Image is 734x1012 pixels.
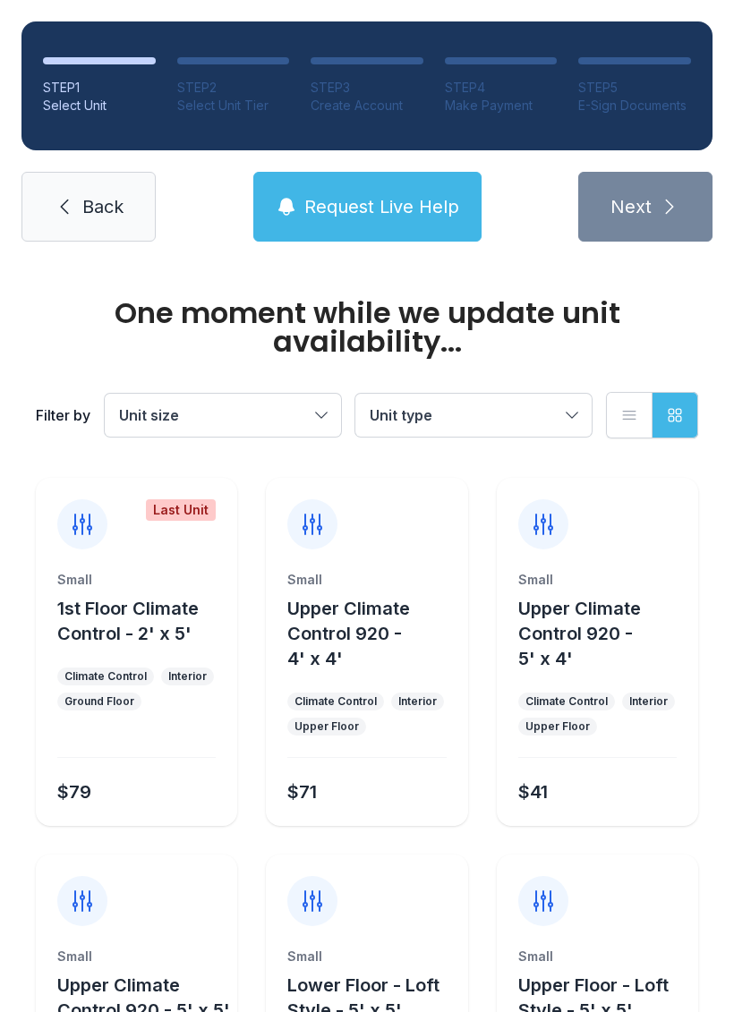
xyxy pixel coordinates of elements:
span: Unit size [119,406,179,424]
div: Upper Floor [294,719,359,734]
div: Interior [398,694,437,709]
span: Back [82,194,124,219]
button: Upper Climate Control 920 - 4' x 4' [287,596,460,671]
span: 1st Floor Climate Control - 2' x 5' [57,598,199,644]
div: STEP 2 [177,79,290,97]
div: Small [518,571,677,589]
div: One moment while we update unit availability... [36,299,698,356]
span: Upper Climate Control 920 - 4' x 4' [287,598,410,669]
div: STEP 3 [311,79,423,97]
div: Small [287,571,446,589]
div: Make Payment [445,97,558,115]
div: Climate Control [294,694,377,709]
div: Select Unit [43,97,156,115]
div: Upper Floor [525,719,590,734]
div: Interior [629,694,668,709]
span: Next [610,194,652,219]
span: Unit type [370,406,432,424]
span: Request Live Help [304,194,459,219]
div: Small [57,571,216,589]
div: STEP 4 [445,79,558,97]
div: Climate Control [64,669,147,684]
div: Ground Floor [64,694,134,709]
div: Climate Control [525,694,608,709]
div: Small [518,948,677,965]
div: Small [287,948,446,965]
button: Upper Climate Control 920 - 5' x 4' [518,596,691,671]
span: Upper Climate Control 920 - 5' x 4' [518,598,641,669]
div: Filter by [36,404,90,426]
div: STEP 5 [578,79,691,97]
div: Small [57,948,216,965]
div: $79 [57,779,91,804]
div: $71 [287,779,317,804]
button: 1st Floor Climate Control - 2' x 5' [57,596,230,646]
div: $41 [518,779,548,804]
div: STEP 1 [43,79,156,97]
div: Create Account [311,97,423,115]
button: Unit size [105,394,341,437]
div: Last Unit [146,499,216,521]
div: Select Unit Tier [177,97,290,115]
div: Interior [168,669,207,684]
button: Unit type [355,394,592,437]
div: E-Sign Documents [578,97,691,115]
